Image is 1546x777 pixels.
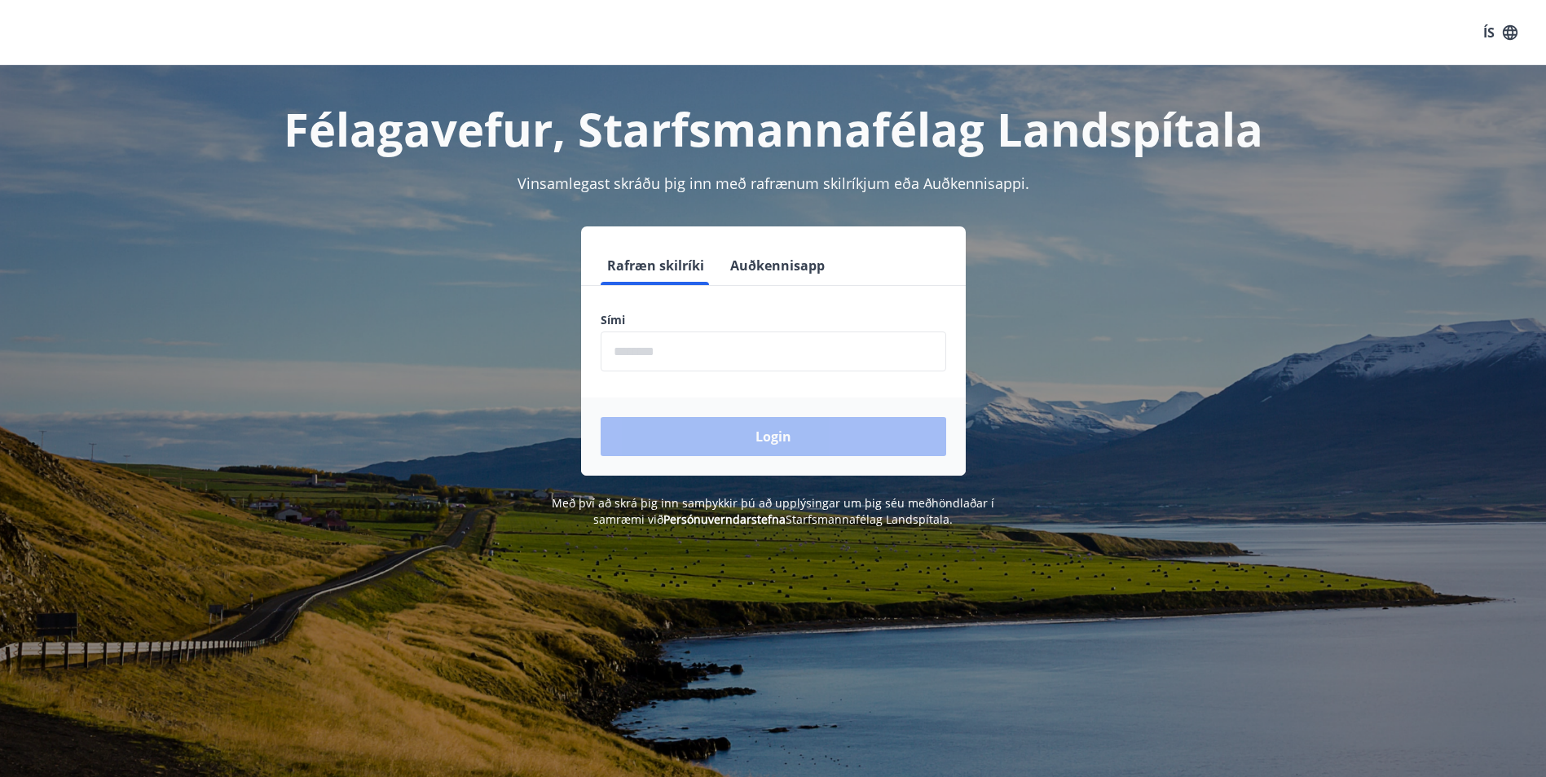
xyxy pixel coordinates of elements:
a: Persónuverndarstefna [663,511,786,527]
button: Auðkennisapp [724,246,831,285]
span: Vinsamlegast skráðu þig inn með rafrænum skilríkjum eða Auðkennisappi. [518,173,1029,193]
span: Með því að skrá þig inn samþykkir þú að upplýsingar um þig séu meðhöndlaðar í samræmi við Starfsm... [552,495,994,527]
label: Sími [601,312,946,328]
h1: Félagavefur, Starfsmannafélag Landspítala [206,98,1341,160]
button: ÍS [1474,18,1526,47]
button: Rafræn skilríki [601,246,711,285]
